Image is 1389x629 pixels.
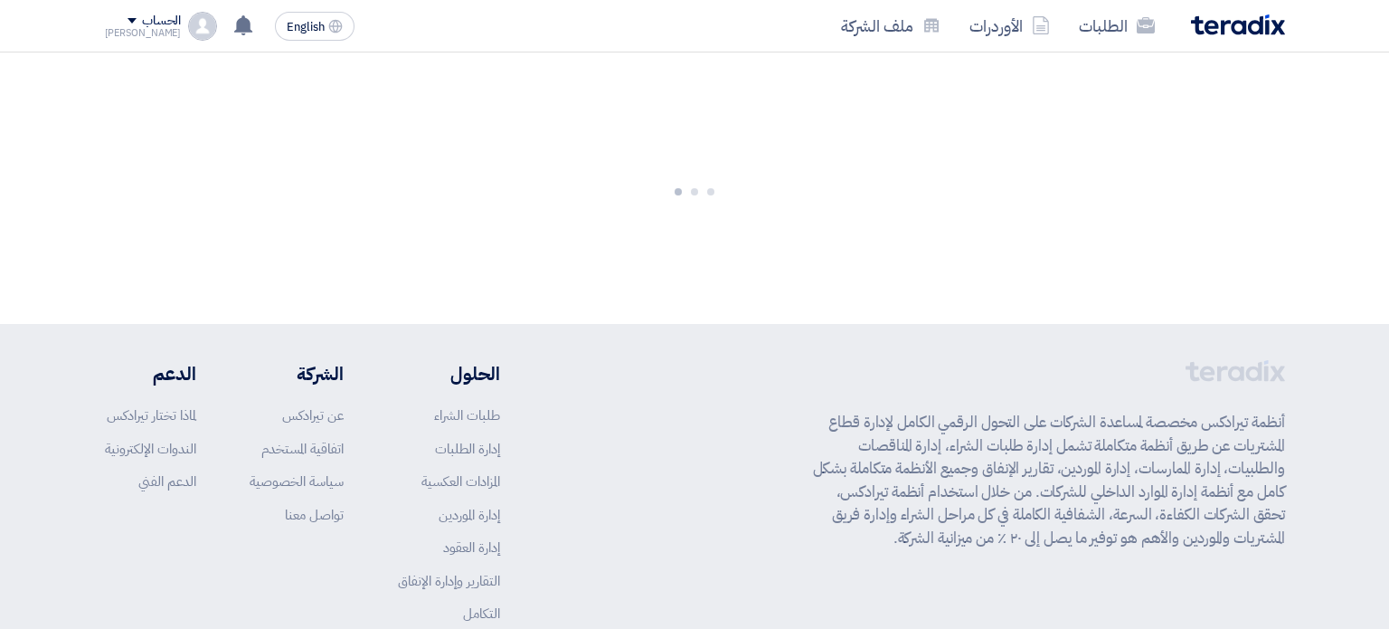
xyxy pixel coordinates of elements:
a: إدارة الموردين [439,505,500,525]
img: Teradix logo [1191,14,1285,35]
a: طلبات الشراء [434,405,500,425]
a: إدارة الطلبات [435,439,500,459]
li: الشركة [250,360,344,387]
img: profile_test.png [188,12,217,41]
div: الحساب [142,14,181,29]
a: الطلبات [1064,5,1169,47]
li: الحلول [398,360,500,387]
a: لماذا تختار تيرادكس [107,405,196,425]
a: ملف الشركة [827,5,955,47]
a: اتفاقية المستخدم [261,439,344,459]
span: English [287,21,325,33]
a: سياسة الخصوصية [250,472,344,491]
a: الدعم الفني [138,472,196,491]
a: التكامل [463,604,500,624]
a: عن تيرادكس [282,405,344,425]
button: English [275,12,354,41]
p: أنظمة تيرادكس مخصصة لمساعدة الشركات على التحول الرقمي الكامل لإدارة قطاع المشتريات عن طريق أنظمة ... [813,411,1285,549]
a: الأوردرات [955,5,1064,47]
a: تواصل معنا [285,505,344,525]
li: الدعم [105,360,196,387]
div: [PERSON_NAME] [105,28,182,38]
a: الندوات الإلكترونية [105,439,196,459]
a: إدارة العقود [443,538,500,558]
a: التقارير وإدارة الإنفاق [398,571,500,591]
a: المزادات العكسية [421,472,500,491]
